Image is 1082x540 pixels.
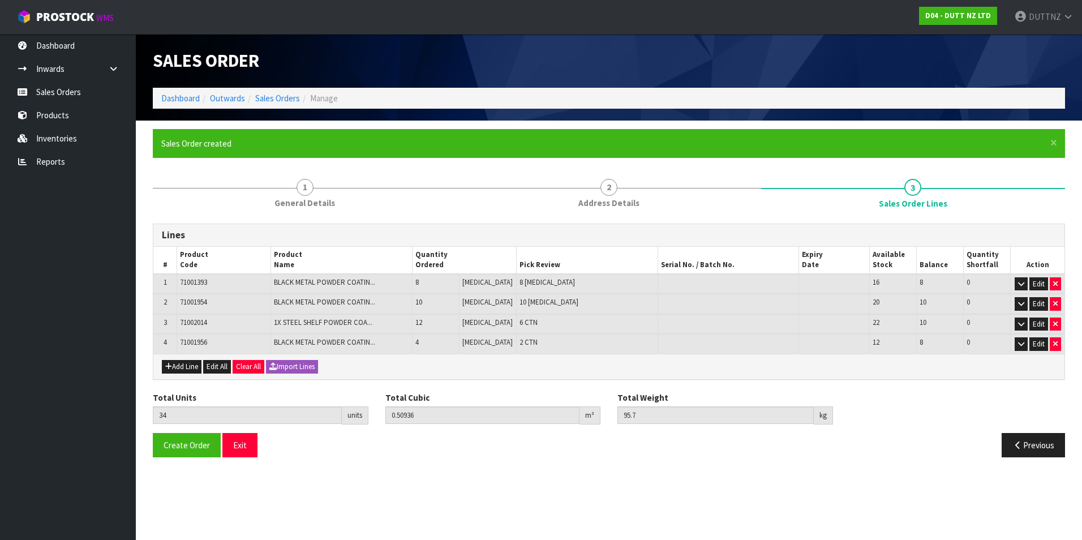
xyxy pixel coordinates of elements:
label: Total Weight [617,392,668,404]
button: Exit [222,433,257,457]
span: 2 [164,297,167,307]
th: Balance [916,247,963,274]
span: 8 [MEDICAL_DATA] [519,277,575,287]
div: kg [814,406,833,425]
span: [MEDICAL_DATA] [462,297,513,307]
span: Sales Order [153,49,259,72]
h3: Lines [162,230,1056,241]
button: Edit [1029,297,1048,311]
th: # [153,247,177,274]
button: Create Order [153,433,221,457]
label: Total Cubic [385,392,430,404]
span: 10 [415,297,422,307]
span: × [1050,135,1057,151]
span: 71001954 [180,297,207,307]
span: 4 [164,337,167,347]
input: Total Weight [617,406,814,424]
span: [MEDICAL_DATA] [462,277,513,287]
span: Manage [310,93,338,104]
th: Serial No. / Batch No. [658,247,798,274]
span: 10 [920,297,926,307]
span: ProStock [36,10,94,24]
span: 2 [600,179,617,196]
span: General Details [274,197,335,209]
span: 10 [920,318,926,327]
span: 6 CTN [519,318,538,327]
span: 12 [873,337,879,347]
span: Sales Order Lines [153,215,1065,466]
button: Edit [1029,277,1048,291]
button: Add Line [162,360,201,374]
div: m³ [579,406,600,425]
a: Dashboard [161,93,200,104]
span: DUTTNZ [1029,11,1061,22]
label: Total Units [153,392,196,404]
th: Available Stock [869,247,916,274]
span: 20 [873,297,879,307]
span: 1 [164,277,167,287]
span: 10 [MEDICAL_DATA] [519,297,578,307]
span: 16 [873,277,879,287]
strong: D04 - DUTT NZ LTD [925,11,991,20]
input: Total Cubic [385,406,580,424]
span: 71002014 [180,318,207,327]
span: 8 [920,337,923,347]
button: Edit [1029,337,1048,351]
span: Sales Order Lines [879,198,947,209]
span: 22 [873,318,879,327]
span: BLACK METAL POWDER COATIN... [274,297,375,307]
button: Edit [1029,318,1048,331]
input: Total Units [153,406,342,424]
span: 0 [967,337,970,347]
span: 3 [904,179,921,196]
th: Action [1011,247,1064,274]
span: 2 CTN [519,337,538,347]
button: Clear All [233,360,264,374]
small: WMS [96,12,114,23]
span: Create Order [164,440,210,451]
th: Quantity Ordered [412,247,516,274]
a: Sales Orders [255,93,300,104]
th: Expiry Date [799,247,870,274]
span: [MEDICAL_DATA] [462,318,513,327]
span: 0 [967,277,970,287]
span: BLACK METAL POWDER COATIN... [274,337,375,347]
th: Quantity Shortfall [964,247,1011,274]
span: 12 [415,318,422,327]
a: Outwards [210,93,245,104]
span: Address Details [578,197,639,209]
button: Previous [1002,433,1065,457]
img: cube-alt.png [17,10,31,24]
span: 8 [415,277,419,287]
button: Import Lines [266,360,318,374]
span: 71001956 [180,337,207,347]
span: 71001393 [180,277,207,287]
span: 0 [967,297,970,307]
span: 0 [967,318,970,327]
div: units [342,406,368,425]
span: [MEDICAL_DATA] [462,337,513,347]
button: Edit All [203,360,231,374]
th: Product Name [271,247,412,274]
span: 4 [415,337,419,347]
span: BLACK METAL POWDER COATIN... [274,277,375,287]
span: 1 [297,179,314,196]
span: 8 [920,277,923,287]
th: Pick Review [517,247,658,274]
span: 3 [164,318,167,327]
th: Product Code [177,247,271,274]
span: Sales Order created [161,138,231,149]
span: 1X STEEL SHELF POWDER COA... [274,318,372,327]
